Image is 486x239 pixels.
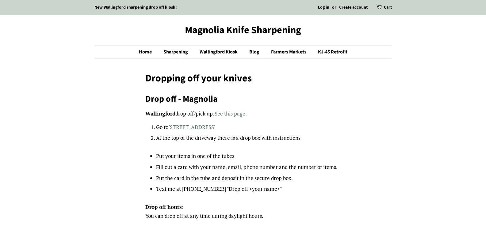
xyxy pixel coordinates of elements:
[156,152,341,161] li: Put your items in one of the tubes
[145,72,341,84] h1: Dropping off your knives
[156,185,341,194] li: Text me at [PHONE_NUMBER] "Drop off <your name>"
[318,4,329,10] a: Log in
[215,110,245,117] a: See this page
[195,46,244,58] a: Wallingford Kiosk
[156,174,341,183] li: Put the card in the tube and deposit in the secure drop box.
[145,203,182,210] strong: Drop off hours
[332,4,336,11] li: or
[159,46,194,58] a: Sharpening
[384,4,392,11] a: Cart
[156,134,341,143] li: At the top of the driveway there is a drop box with instructions
[313,46,347,58] a: KJ-45 Retrofit
[145,93,341,104] h2: Drop off - Magnolia
[145,110,175,117] strong: Wallingford
[168,123,216,131] a: [STREET_ADDRESS]
[339,4,368,10] a: Create account
[94,4,177,10] a: New Wallingford sharpening drop off kiosk!
[245,46,266,58] a: Blog
[139,46,158,58] a: Home
[156,163,341,172] li: Fill out a card with your name, email, phone number and the number of items.
[94,24,392,36] a: Magnolia Knife Sharpening
[145,109,341,118] p: drop off/pick up: .
[145,203,341,221] p: : You can drop off at any time during daylight hours.
[156,123,341,132] li: Go to
[266,46,312,58] a: Farmers Markets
